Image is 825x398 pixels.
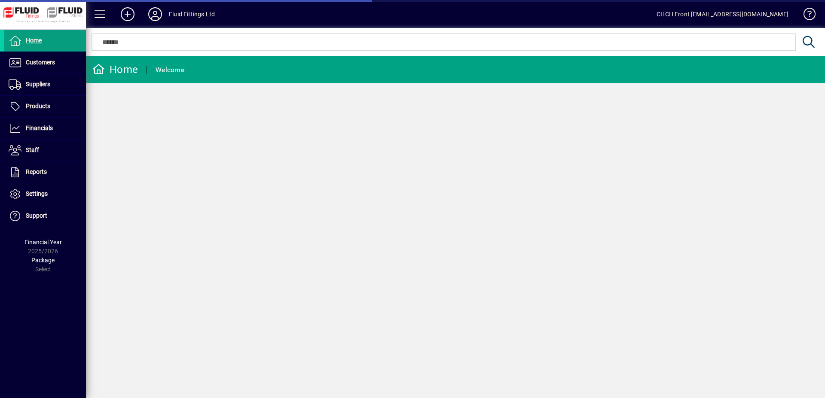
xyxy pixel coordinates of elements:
span: Reports [26,168,47,175]
span: Support [26,212,47,219]
span: Suppliers [26,81,50,88]
a: Customers [4,52,86,73]
span: Financials [26,125,53,131]
span: Financial Year [24,239,62,246]
a: Staff [4,140,86,161]
span: Settings [26,190,48,197]
a: Support [4,205,86,227]
div: Home [92,63,138,76]
span: Home [26,37,42,44]
button: Add [114,6,141,22]
div: Fluid Fittings Ltd [169,7,215,21]
a: Products [4,96,86,117]
span: Staff [26,146,39,153]
a: Reports [4,161,86,183]
button: Profile [141,6,169,22]
a: Suppliers [4,74,86,95]
div: CHCH Front [EMAIL_ADDRESS][DOMAIN_NAME] [657,7,788,21]
a: Knowledge Base [797,2,814,30]
span: Package [31,257,55,264]
a: Financials [4,118,86,139]
a: Settings [4,183,86,205]
span: Customers [26,59,55,66]
span: Products [26,103,50,109]
div: Welcome [156,63,184,77]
